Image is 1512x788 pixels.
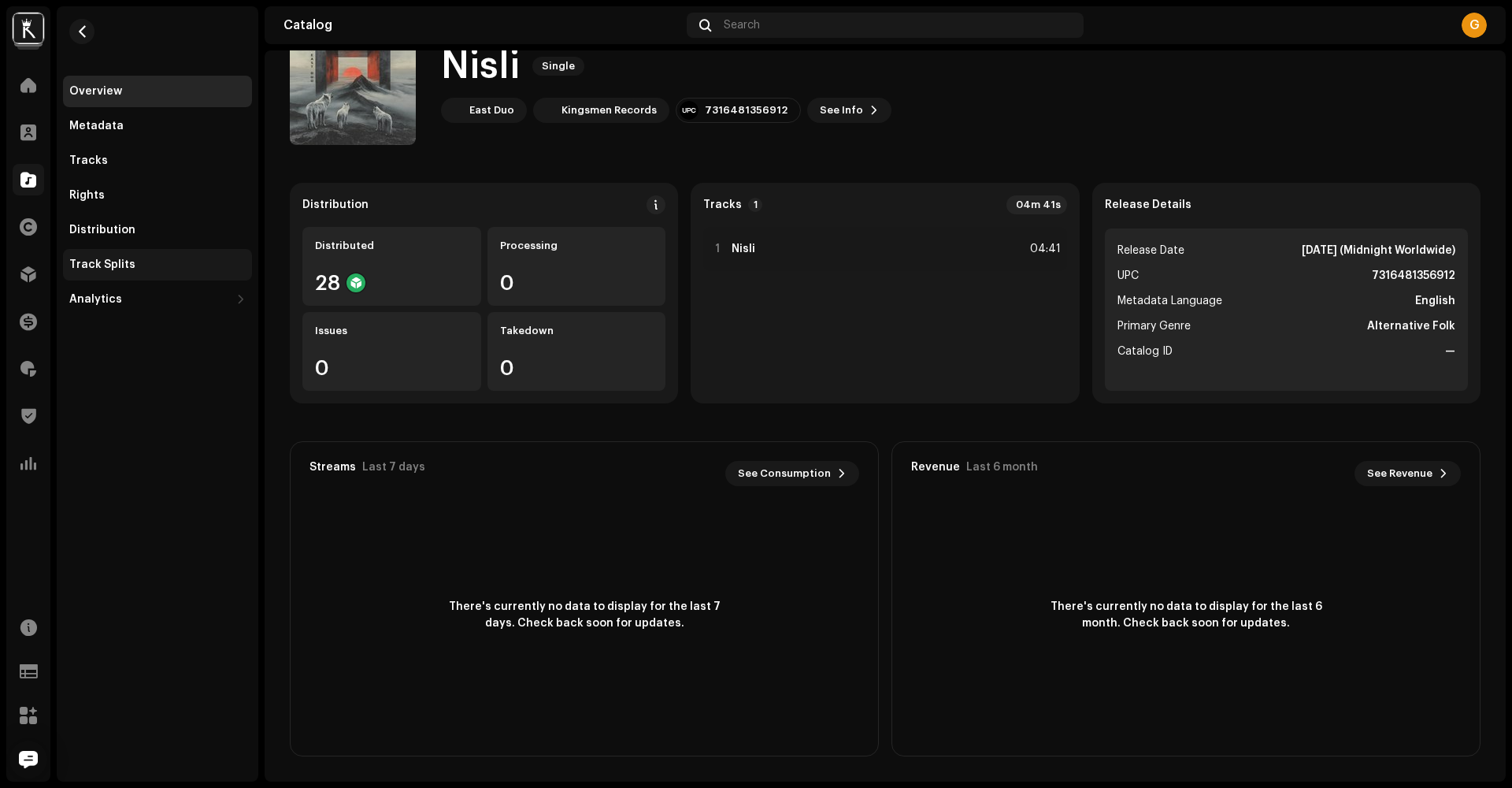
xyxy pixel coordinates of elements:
[13,13,44,44] img: e9e70cf3-c49a-424f-98c5-fab0222053be
[561,104,657,117] div: Kingsmen Records
[283,19,680,32] div: Catalog
[315,325,469,337] div: Issues
[748,198,762,212] p-badge: 1
[820,95,863,126] span: See Info
[532,57,584,76] span: Single
[69,258,135,271] div: Track Splits
[1006,195,1067,214] div: 04m 41s
[69,154,108,167] div: Tracks
[738,458,831,489] span: See Consumption
[63,214,252,246] re-m-nav-item: Distribution
[1026,240,1061,258] div: 04:41
[1367,458,1432,489] span: See Revenue
[705,104,787,117] div: 7316481356912
[469,104,514,117] div: East Duo
[444,101,463,120] img: 33f931a3-01b6-4193-930a-fdcf24b93069
[1367,317,1455,336] strong: Alternative Folk
[63,145,252,177] re-m-nav-item: Tracks
[63,249,252,281] re-m-nav-item: Track Splits
[63,284,252,315] re-m-nav-dropdown: Analytics
[69,85,122,98] div: Overview
[807,98,891,123] button: See Info
[1302,241,1455,260] strong: [DATE] (Midnight Worldwide)
[302,199,369,211] div: Distribution
[69,224,135,236] div: Distribution
[1117,317,1191,336] span: Primary Genre
[500,325,654,337] div: Takedown
[1117,292,1222,310] span: Metadata Language
[1354,461,1461,486] button: See Revenue
[724,19,760,32] span: Search
[1117,241,1184,260] span: Release Date
[315,240,469,252] div: Distributed
[500,240,654,252] div: Processing
[69,189,105,202] div: Rights
[69,120,124,132] div: Metadata
[1372,266,1455,285] strong: 7316481356912
[536,101,555,120] img: 95a75d4c-b0d0-42bb-8664-be424f5e1ae7
[1117,266,1139,285] span: UPC
[1445,342,1455,361] strong: —
[911,461,960,474] div: Revenue
[732,243,755,255] strong: Nisli
[703,199,742,211] strong: Tracks
[725,461,859,486] button: See Consumption
[63,110,252,142] re-m-nav-item: Metadata
[1462,13,1487,38] div: G
[63,180,252,211] re-m-nav-item: Rights
[1044,599,1328,632] span: There's currently no data to display for the last 6 month. Check back soon for updates.
[309,461,356,474] div: Streams
[443,599,726,632] span: There's currently no data to display for the last 7 days. Check back soon for updates.
[362,461,425,474] div: Last 7 days
[69,293,122,306] div: Analytics
[9,741,47,779] div: Open Intercom Messenger
[441,41,520,91] h1: Nisli
[63,76,252,107] re-m-nav-item: Overview
[1415,292,1455,310] strong: English
[1105,199,1191,211] strong: Release Details
[1117,342,1173,361] span: Catalog ID
[966,461,1038,474] div: Last 6 month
